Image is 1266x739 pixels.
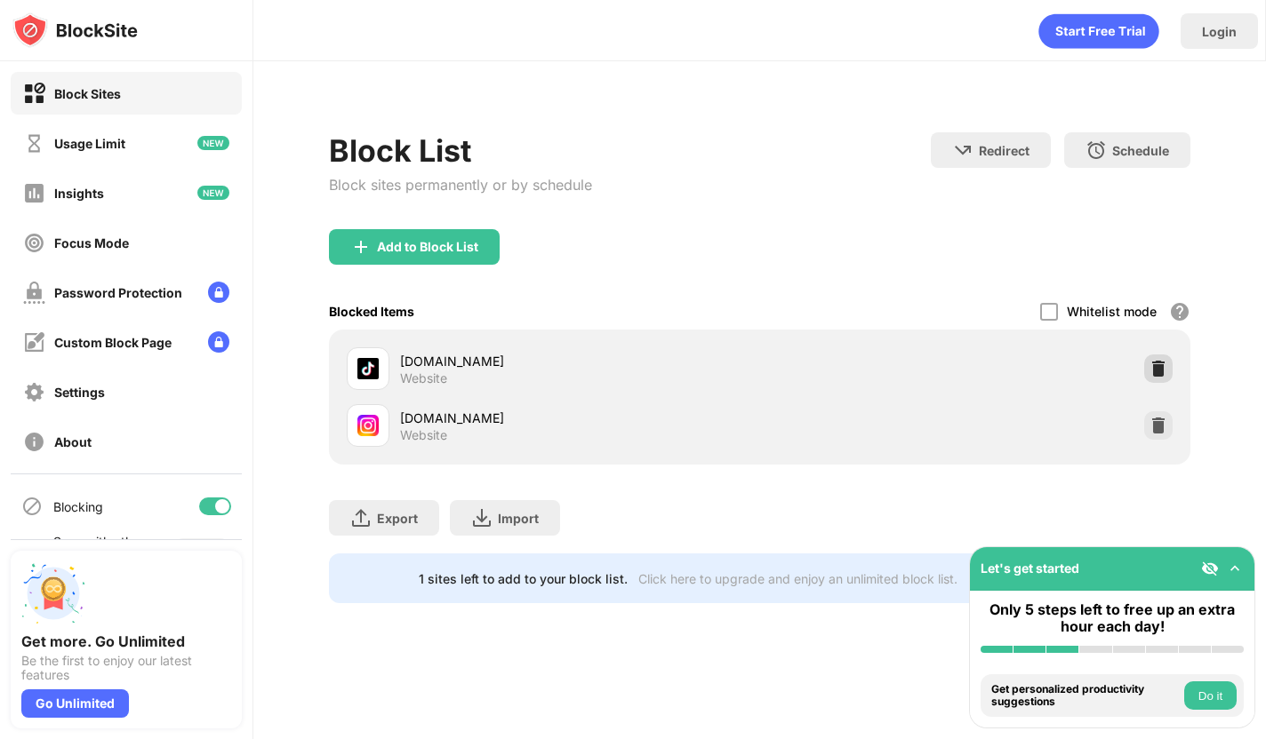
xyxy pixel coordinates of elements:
[1067,304,1157,319] div: Whitelist mode
[23,331,45,354] img: customize-block-page-off.svg
[54,86,121,101] div: Block Sites
[1202,24,1237,39] div: Login
[23,282,45,304] img: password-protection-off.svg
[1038,13,1159,49] div: animation
[23,132,45,155] img: time-usage-off.svg
[208,282,229,303] img: lock-menu.svg
[638,571,958,586] div: Click here to upgrade and enjoy an unlimited block list.
[1112,143,1169,158] div: Schedule
[377,240,478,254] div: Add to Block List
[1201,560,1219,577] img: eye-not-visible.svg
[54,285,182,300] div: Password Protection
[53,499,103,514] div: Blocking
[981,560,1079,576] div: Let's get started
[1184,681,1237,710] button: Do it
[23,182,45,204] img: insights-off.svg
[21,689,129,718] div: Go Unlimited
[329,132,592,169] div: Block List
[54,335,172,350] div: Custom Block Page
[54,136,125,151] div: Usage Limit
[197,186,229,200] img: new-icon.svg
[23,83,45,105] img: block-on.svg
[1226,560,1244,577] img: omni-setup-toggle.svg
[23,381,45,403] img: settings-off.svg
[21,632,231,650] div: Get more. Go Unlimited
[54,186,104,201] div: Insights
[208,331,229,353] img: lock-menu.svg
[991,683,1180,709] div: Get personalized productivity suggestions
[400,409,759,427] div: [DOMAIN_NAME]
[21,538,43,560] img: sync-icon.svg
[21,561,85,625] img: push-unlimited.svg
[12,12,138,48] img: logo-blocksite.svg
[54,385,105,400] div: Settings
[53,534,145,564] div: Sync with other devices
[400,352,759,370] div: [DOMAIN_NAME]
[357,358,379,379] img: favicons
[400,427,447,443] div: Website
[377,511,418,526] div: Export
[357,415,379,436] img: favicons
[197,136,229,150] img: new-icon.svg
[979,143,1030,158] div: Redirect
[329,304,414,319] div: Blocked Items
[21,496,43,517] img: blocking-icon.svg
[54,434,92,449] div: About
[981,601,1244,635] div: Only 5 steps left to free up an extra hour each day!
[400,370,447,386] div: Website
[419,571,628,586] div: 1 sites left to add to your block list.
[54,235,129,250] div: Focus Mode
[23,431,45,453] img: about-off.svg
[498,511,539,526] div: Import
[21,654,231,682] div: Be the first to enjoy our latest features
[329,176,592,194] div: Block sites permanently or by schedule
[23,232,45,254] img: focus-off.svg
